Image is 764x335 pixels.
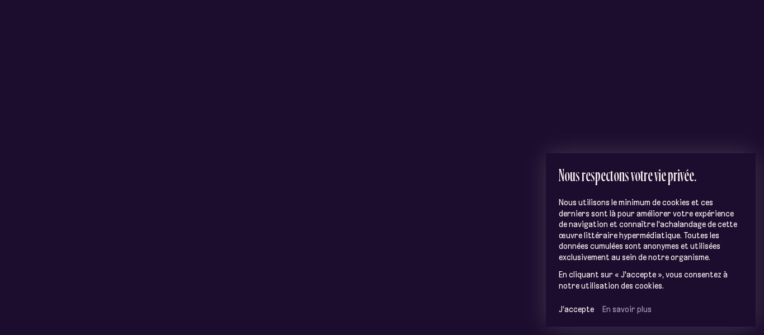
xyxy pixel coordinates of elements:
[559,304,594,314] button: J’accepte
[559,270,743,291] p: En cliquant sur « J'accepte », vous consentez à notre utilisation des cookies.
[559,197,743,263] p: Nous utilisons le minimum de cookies et ces derniers sont là pour améliorer votre expérience de n...
[559,166,743,184] h2: Nous respectons votre vie privée.
[602,304,652,314] a: En savoir plus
